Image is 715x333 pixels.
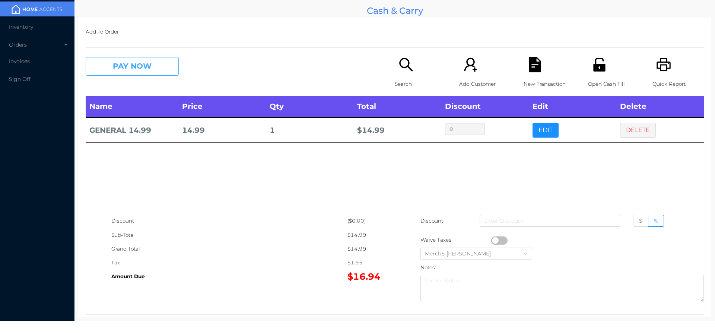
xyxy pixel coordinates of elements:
span: Inventory [9,23,33,30]
button: PAY NOW [86,57,179,76]
i: icon: printer [656,57,671,72]
img: mainBanner [9,4,65,15]
p: Search [395,77,446,91]
div: $16.94 [347,270,395,283]
div: ($0.00) [347,214,395,228]
span: Sign Off [9,76,31,82]
td: $ 14.99 [353,117,441,143]
th: Qty [266,96,353,117]
th: Edit [529,96,616,117]
th: Price [178,96,266,117]
p: Add To Order [86,25,704,39]
i: icon: down [523,251,528,257]
td: 14.99 [178,117,266,143]
p: Discount [420,214,444,228]
div: Waive Taxes [420,233,491,247]
div: $14.99 [347,228,395,242]
th: Name [86,96,178,117]
i: icon: user-add [463,57,478,72]
div: Amount Due [111,270,347,283]
button: EDIT [533,123,559,138]
input: Enter Discount [480,215,621,227]
i: icon: unlock [592,57,607,72]
p: Open Cash Till [588,77,639,91]
div: 1 [270,123,350,137]
button: DELETE [620,123,656,138]
p: New Transaction [524,77,575,91]
i: icon: search [398,57,414,72]
th: Delete [616,96,704,117]
div: $1.95 [347,256,395,270]
div: Sub-Total [111,228,347,242]
div: Discount [111,214,347,228]
div: Grand Total [111,242,347,256]
span: Invoices [9,58,30,65]
th: Discount [441,96,529,117]
th: Total [353,96,441,117]
span: $ [639,217,642,224]
div: Tax [111,256,347,270]
p: Add Customer [459,77,511,91]
i: icon: file-text [527,57,543,72]
div: Cash & Carry [78,4,711,18]
span: % [654,217,658,224]
td: GENERAL 14.99 [86,117,178,143]
label: Notes: [420,264,436,270]
div: $14.99 [347,242,395,256]
div: Merch5 Lawrence [425,248,498,259]
p: Quick Report [652,77,704,91]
